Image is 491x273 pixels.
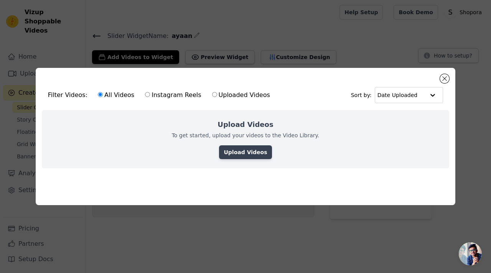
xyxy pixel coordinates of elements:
h2: Upload Videos [217,119,273,130]
label: Uploaded Videos [212,90,270,100]
div: Sort by: [351,87,443,103]
label: Instagram Reels [145,90,201,100]
p: To get started, upload your videos to the Video Library. [172,132,320,139]
a: Upload Videos [219,145,272,159]
div: Filter Videos: [48,86,274,104]
button: Close modal [440,74,449,83]
label: All Videos [97,90,135,100]
a: Open chat [459,242,482,265]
